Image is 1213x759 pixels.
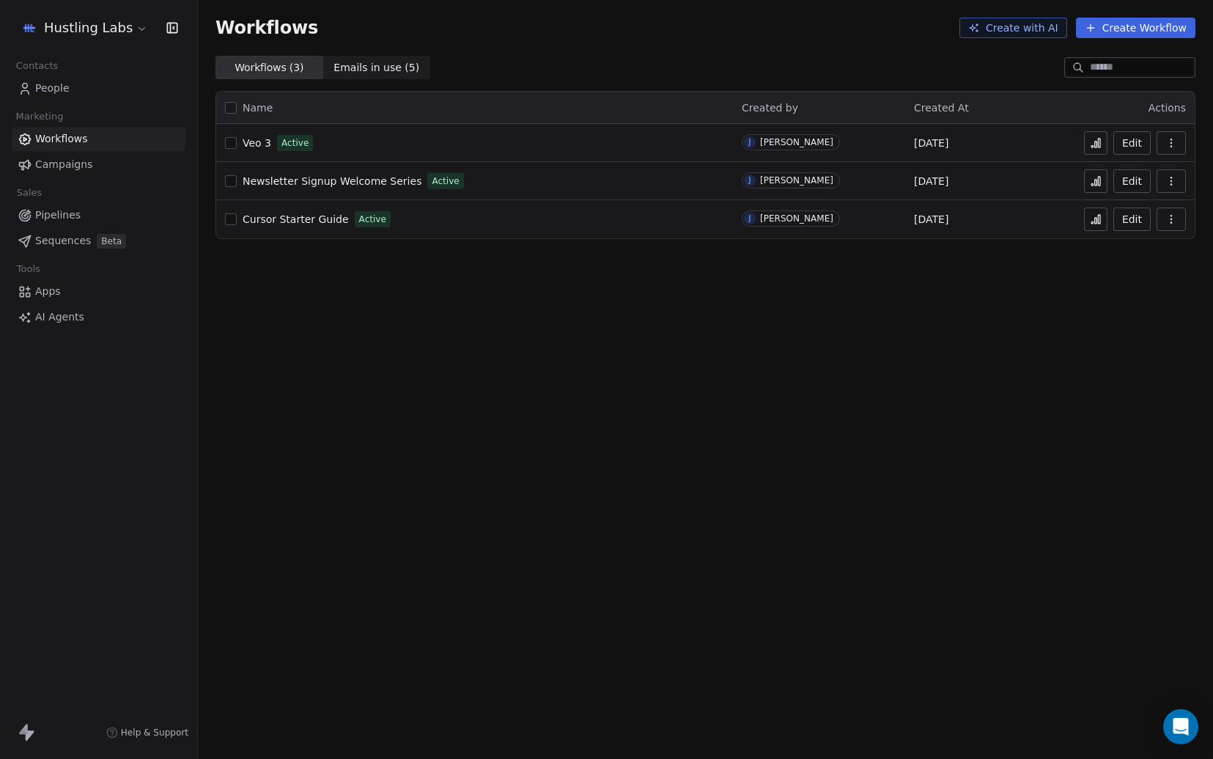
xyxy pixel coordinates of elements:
a: Apps [12,279,185,304]
span: [DATE] [914,136,948,150]
a: Pipelines [12,203,185,227]
button: Hustling Labs [18,15,151,40]
a: Help & Support [106,727,188,738]
button: Edit [1113,131,1151,155]
span: Beta [97,234,126,249]
div: J [749,213,751,224]
div: J [749,136,751,148]
div: Open Intercom Messenger [1163,709,1198,744]
span: Name [243,100,273,116]
div: [PERSON_NAME] [760,175,833,186]
a: Veo 3 [243,136,271,150]
span: Created At [914,102,969,114]
span: Emails in use ( 5 ) [333,60,419,76]
a: Workflows [12,127,185,151]
button: Create with AI [959,18,1067,38]
a: People [12,76,185,100]
span: People [35,81,70,96]
span: Contacts [10,55,64,77]
span: Newsletter Signup Welcome Series [243,175,421,187]
span: [DATE] [914,174,948,188]
span: Tools [10,258,46,280]
button: Edit [1113,169,1151,193]
div: [PERSON_NAME] [760,137,833,147]
span: Actions [1149,102,1186,114]
span: [DATE] [914,212,948,227]
a: Campaigns [12,153,185,177]
span: Sales [10,182,48,204]
a: AI Agents [12,305,185,329]
div: J [749,175,751,186]
span: Hustling Labs [44,18,133,37]
img: Untitled%20design%20(8).png [21,19,38,37]
button: Create Workflow [1076,18,1195,38]
span: Marketing [10,106,70,128]
span: Veo 3 [243,137,271,149]
a: Newsletter Signup Welcome Series [243,174,421,188]
span: Campaigns [35,157,92,172]
span: AI Agents [35,309,84,325]
span: Pipelines [35,208,81,223]
span: Apps [35,284,61,299]
a: SequencesBeta [12,229,185,253]
span: Active [281,136,309,150]
div: [PERSON_NAME] [760,213,833,224]
a: Cursor Starter Guide [243,212,349,227]
span: Sequences [35,233,91,249]
span: Workflows [215,18,318,38]
span: Help & Support [121,727,188,738]
span: Cursor Starter Guide [243,213,349,225]
button: Edit [1113,208,1151,231]
span: Created by [742,102,798,114]
span: Workflows [35,131,88,147]
span: Active [432,175,459,188]
span: Active [359,213,386,226]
